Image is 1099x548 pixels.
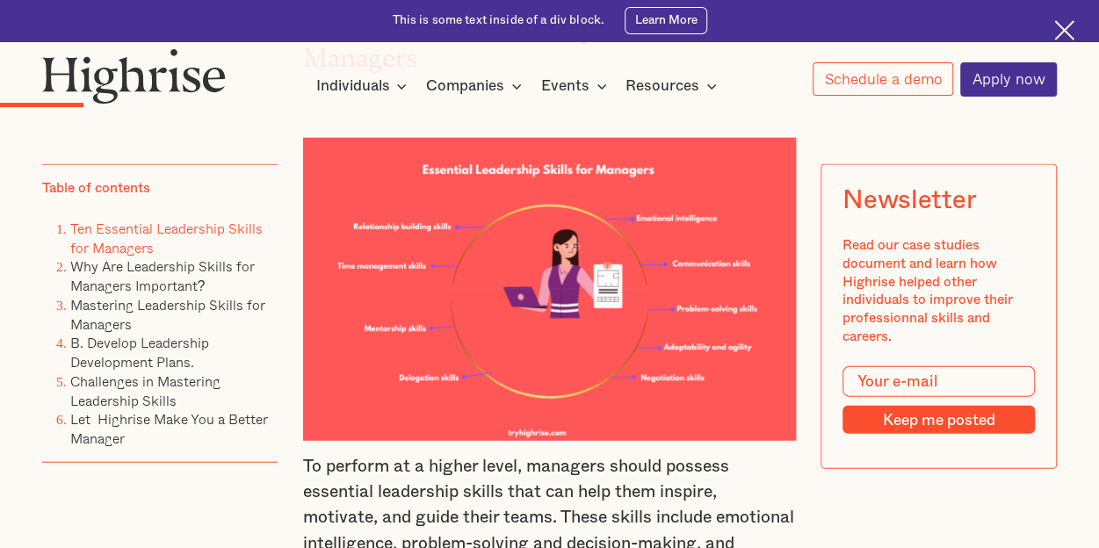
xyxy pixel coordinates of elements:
[625,7,706,33] a: Learn More
[70,371,221,411] a: Challenges in Mastering Leadership Skills
[426,76,504,97] div: Companies
[42,179,150,198] div: Table of contents
[70,294,265,335] a: Mastering Leadership Skills for Managers
[960,62,1057,97] a: Apply now
[842,186,976,216] div: Newsletter
[541,76,589,97] div: Events
[426,76,527,97] div: Companies
[625,76,699,97] div: Resources
[842,405,1035,434] input: Keep me posted
[70,332,209,372] a: B. Develop Leadership Development Plans.
[303,138,796,441] img: Essential leadership skills for managers
[392,12,604,29] div: This is some text inside of a div block.
[541,76,612,97] div: Events
[625,76,722,97] div: Resources
[315,76,389,97] div: Individuals
[813,62,954,96] a: Schedule a demo
[70,218,263,258] a: Ten Essential Leadership Skills for Managers
[70,408,268,449] a: Let Highrise Make You a Better Manager
[42,48,226,104] img: Highrise logo
[70,256,255,296] a: Why Are Leadership Skills for Managers Important?
[1054,20,1074,40] img: Cross icon
[842,236,1035,345] div: Read our case studies document and learn how Highrise helped other individuals to improve their p...
[842,366,1035,397] input: Your e-mail
[315,76,412,97] div: Individuals
[842,366,1035,435] form: Modal Form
